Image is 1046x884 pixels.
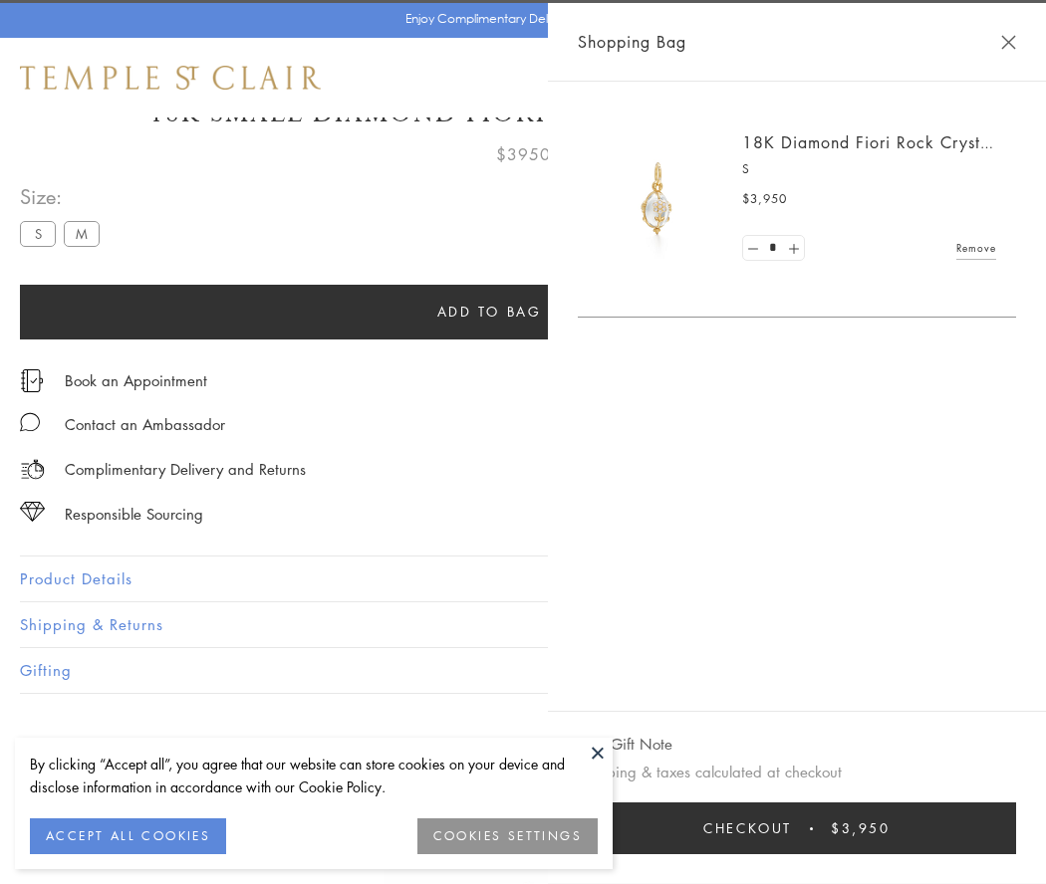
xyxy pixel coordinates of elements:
img: icon_appointment.svg [20,369,44,392]
label: M [64,221,100,246]
button: Product Details [20,556,1026,601]
p: Shipping & taxes calculated at checkout [578,760,1016,784]
div: By clicking “Accept all”, you agree that our website can store cookies on your device and disclos... [30,753,598,798]
img: icon_delivery.svg [20,457,45,482]
div: Contact an Ambassador [65,412,225,437]
button: Add to bag [20,285,958,339]
div: Responsible Sourcing [65,502,203,527]
span: $3,950 [742,189,787,209]
span: Add to bag [437,301,542,323]
p: Complimentary Delivery and Returns [65,457,306,482]
span: Checkout [703,817,792,839]
button: Add Gift Note [578,732,672,757]
p: Enjoy Complimentary Delivery & Returns [405,9,632,29]
button: COOKIES SETTINGS [417,818,598,854]
a: Remove [956,237,996,259]
img: icon_sourcing.svg [20,502,45,522]
label: S [20,221,56,246]
span: Size: [20,180,108,213]
span: $3,950 [831,817,891,839]
img: MessageIcon-01_2.svg [20,412,40,432]
button: Close Shopping Bag [1001,35,1016,50]
img: Temple St. Clair [20,66,321,90]
button: Shipping & Returns [20,602,1026,647]
a: Set quantity to 2 [783,236,803,261]
p: S [742,159,996,179]
button: ACCEPT ALL COOKIES [30,818,226,854]
a: Set quantity to 0 [743,236,763,261]
button: Checkout $3,950 [578,802,1016,854]
span: Shopping Bag [578,29,686,55]
img: P51889-E11FIORI [598,139,717,259]
button: Gifting [20,648,1026,693]
a: Book an Appointment [65,369,207,391]
span: $3950 [496,141,551,167]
